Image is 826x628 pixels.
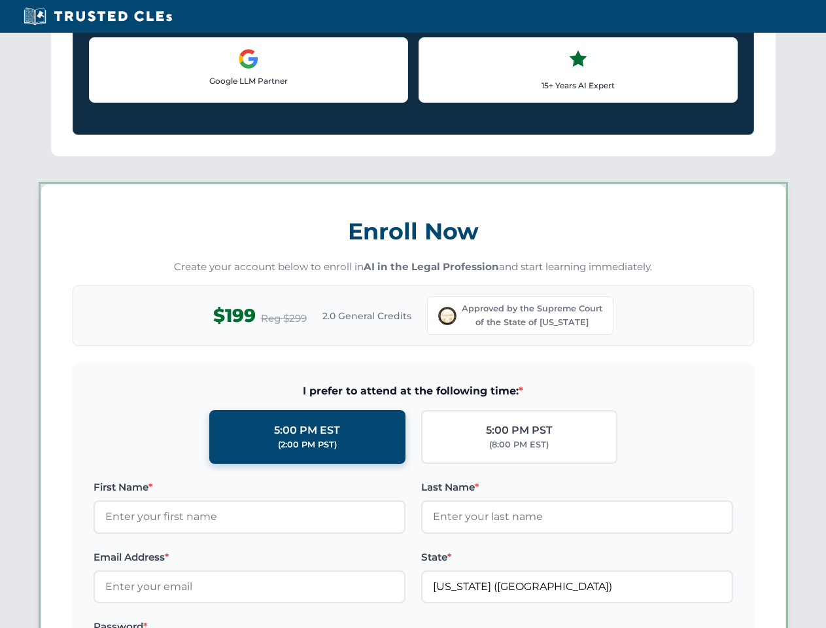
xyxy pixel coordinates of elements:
[438,307,456,325] img: Supreme Court of Ohio
[421,480,733,495] label: Last Name
[20,7,176,26] img: Trusted CLEs
[73,211,754,252] h3: Enroll Now
[486,422,553,439] div: 5:00 PM PST
[489,438,549,451] div: (8:00 PM EST)
[421,570,733,603] input: Ohio (OH)
[421,549,733,565] label: State
[278,438,337,451] div: (2:00 PM PST)
[73,260,754,275] p: Create your account below to enroll in and start learning immediately.
[94,570,405,603] input: Enter your email
[94,383,733,400] span: I prefer to attend at the following time:
[100,75,397,87] p: Google LLM Partner
[94,480,405,495] label: First Name
[421,500,733,533] input: Enter your last name
[462,302,602,329] span: Approved by the Supreme Court of the State of [US_STATE]
[430,79,727,92] p: 15+ Years AI Expert
[364,260,499,273] strong: AI in the Legal Profession
[94,549,405,565] label: Email Address
[238,48,259,69] img: Google
[261,311,307,326] span: Reg $299
[213,301,256,330] span: $199
[94,500,405,533] input: Enter your first name
[274,422,340,439] div: 5:00 PM EST
[322,309,411,323] span: 2.0 General Credits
